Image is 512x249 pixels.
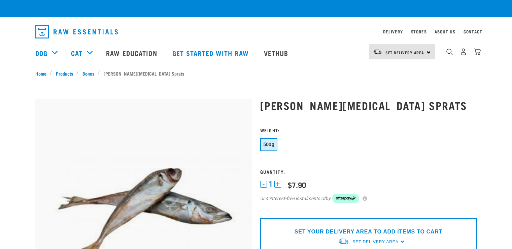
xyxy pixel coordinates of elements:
div: or 4 interest-free instalments of by [260,194,477,203]
button: 500g [260,138,278,151]
img: user.png [460,48,467,55]
a: Dog [35,48,47,58]
img: Raw Essentials Logo [35,25,118,38]
a: Cat [71,48,82,58]
span: 500g [263,142,275,147]
button: - [260,181,267,188]
span: 1 [269,181,273,188]
a: Home [35,70,50,77]
div: $7.90 [288,181,306,189]
a: About Us [435,30,455,33]
img: van-moving.png [338,238,349,245]
img: home-icon-1@2x.png [446,49,453,55]
a: Get started with Raw [166,39,257,66]
a: Bones [79,70,98,77]
a: Delivery [383,30,403,33]
a: Stores [411,30,427,33]
h3: Quantity: [260,169,477,174]
button: + [274,181,281,188]
img: van-moving.png [373,49,382,55]
a: Contact [464,30,482,33]
span: Set Delivery Area [352,240,398,244]
img: home-icon@2x.png [474,48,481,55]
img: Afterpay [332,194,359,203]
a: Products [52,70,76,77]
p: SET YOUR DELIVERY AREA TO ADD ITEMS TO CART [295,228,442,236]
h1: [PERSON_NAME][MEDICAL_DATA] Sprats [260,99,477,111]
a: Vethub [257,39,297,66]
nav: breadcrumbs [35,70,477,77]
h3: Weight: [260,128,477,133]
span: Set Delivery Area [385,51,424,54]
a: Raw Education [99,39,165,66]
nav: dropdown navigation [30,22,482,41]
